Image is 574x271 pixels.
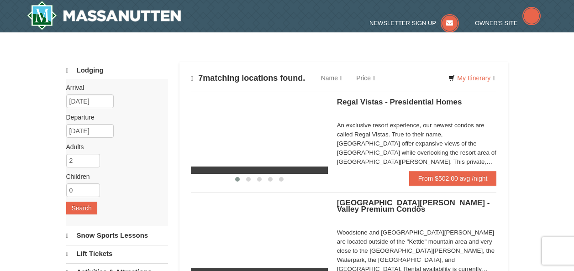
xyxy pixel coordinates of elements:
[369,20,436,26] span: Newsletter Sign Up
[349,69,382,87] a: Price
[66,142,161,151] label: Adults
[66,113,161,122] label: Departure
[27,1,181,30] img: Massanutten Resort Logo
[337,198,490,214] span: [GEOGRAPHIC_DATA][PERSON_NAME] - Valley Premium Condos
[337,98,462,106] span: Regal Vistas - Presidential Homes
[198,73,203,83] span: 7
[475,20,541,26] a: Owner's Site
[191,73,305,83] h4: matching locations found.
[442,71,501,85] a: My Itinerary
[337,121,497,167] div: An exclusive resort experience, our newest condos are called Regal Vistas. True to their name, [G...
[66,83,161,92] label: Arrival
[314,69,349,87] a: Name
[66,227,168,244] a: Snow Sports Lessons
[475,20,518,26] span: Owner's Site
[66,245,168,262] a: Lift Tickets
[409,171,497,186] a: From $502.00 avg /night
[66,62,168,79] a: Lodging
[27,1,181,30] a: Massanutten Resort
[66,202,97,214] button: Search
[369,20,459,26] a: Newsletter Sign Up
[66,172,161,181] label: Children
